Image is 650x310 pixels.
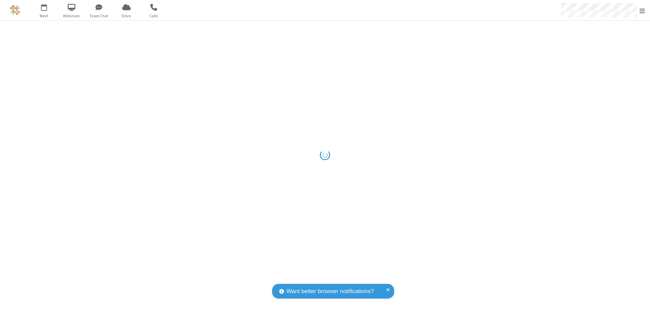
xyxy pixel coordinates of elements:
[59,13,84,19] span: Webinars
[86,13,112,19] span: Team Chat
[633,292,645,305] iframe: Chat
[10,5,20,15] img: QA Selenium DO NOT DELETE OR CHANGE
[141,13,167,19] span: Calls
[114,13,139,19] span: Drive
[286,287,374,296] span: Want better browser notifications?
[31,13,57,19] span: Meet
